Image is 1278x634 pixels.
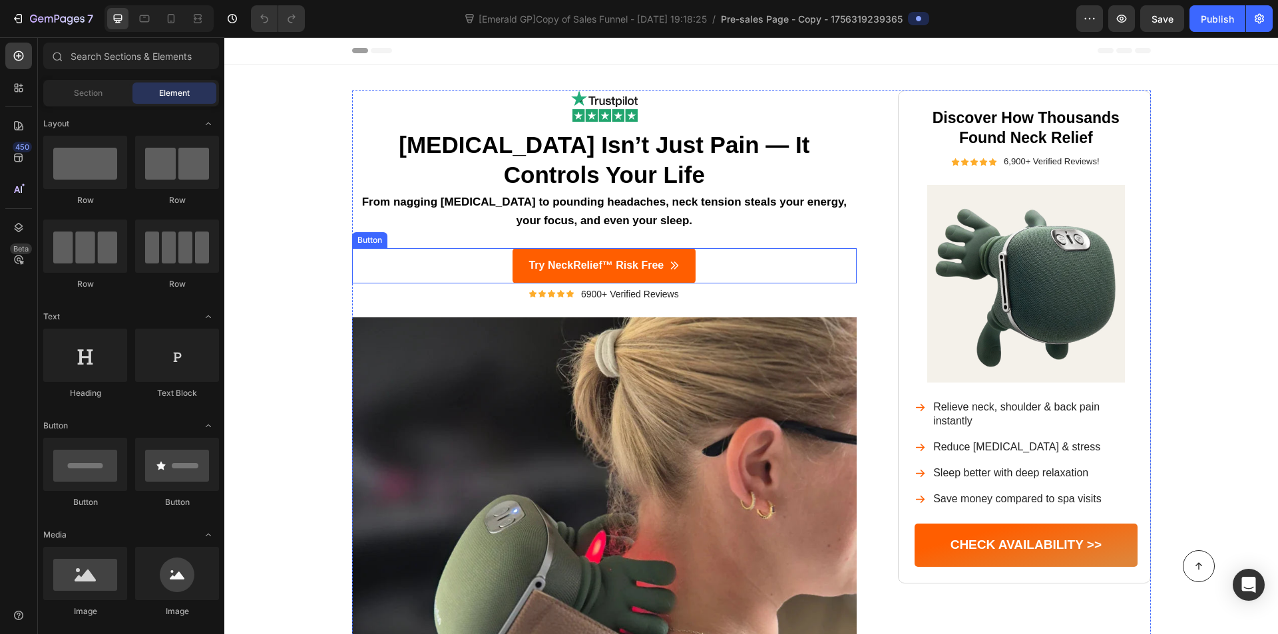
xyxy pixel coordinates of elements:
[690,148,913,346] img: gempages_575948844915753546-18972913-1b93-4d33-9e60-90747f99ec3e.jpg
[135,278,219,290] div: Row
[10,243,32,254] div: Beta
[43,278,127,290] div: Row
[198,113,219,134] span: Toggle open
[135,496,219,508] div: Button
[128,91,633,154] h1: [MEDICAL_DATA] Isn’t Just Pain — It Controls Your Life
[1152,13,1173,25] span: Save
[5,5,99,32] button: 7
[43,118,69,130] span: Layout
[43,529,67,541] span: Media
[74,87,103,99] span: Section
[251,5,305,32] div: Undo/Redo
[709,429,911,443] p: Sleep better with deep relaxation
[708,72,895,109] strong: Discover How Thousands Found Neck Relief
[130,197,160,209] div: Button
[721,12,903,26] span: Pre-sales Page - Copy - 1756319239365
[1189,5,1245,32] button: Publish
[87,11,93,27] p: 7
[709,455,911,469] p: Save money compared to spa visits
[224,37,1278,634] iframe: Design area
[690,486,913,530] a: CHECK AVAILABILITY >>
[43,43,219,69] input: Search Sections & Elements
[43,311,60,323] span: Text
[198,415,219,436] span: Toggle open
[13,142,32,152] div: 450
[476,12,710,26] span: [Emerald GP]Copy of Sales Funnel - [DATE] 19:18:25
[198,306,219,327] span: Toggle open
[198,524,219,546] span: Toggle open
[43,420,68,432] span: Button
[135,387,219,399] div: Text Block
[43,194,127,206] div: Row
[1233,569,1265,601] div: Open Intercom Messenger
[1140,5,1184,32] button: Save
[43,605,127,617] div: Image
[138,158,622,190] strong: From nagging [MEDICAL_DATA] to pounding headaches, neck tension steals your energy, your focus, a...
[159,87,190,99] span: Element
[304,219,439,238] p: Try NeckRelief™ Risk Free
[779,119,875,130] p: 6,900+ Verified Reviews!
[1201,12,1234,26] div: Publish
[357,251,455,263] p: 6900+ Verified Reviews
[135,605,219,617] div: Image
[43,496,127,508] div: Button
[712,12,716,26] span: /
[347,53,413,84] img: 328-3285377_how-to-apply-trustpilot-5-star-logo-clipart.png
[135,194,219,206] div: Row
[709,403,911,417] p: Reduce [MEDICAL_DATA] & stress
[43,387,127,399] div: Heading
[288,211,471,246] button: <p>Try NeckRelief™ Risk Free</p>
[709,363,911,391] p: Relieve neck, shoulder & back pain instantly
[726,500,877,516] p: CHECK AVAILABILITY >>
